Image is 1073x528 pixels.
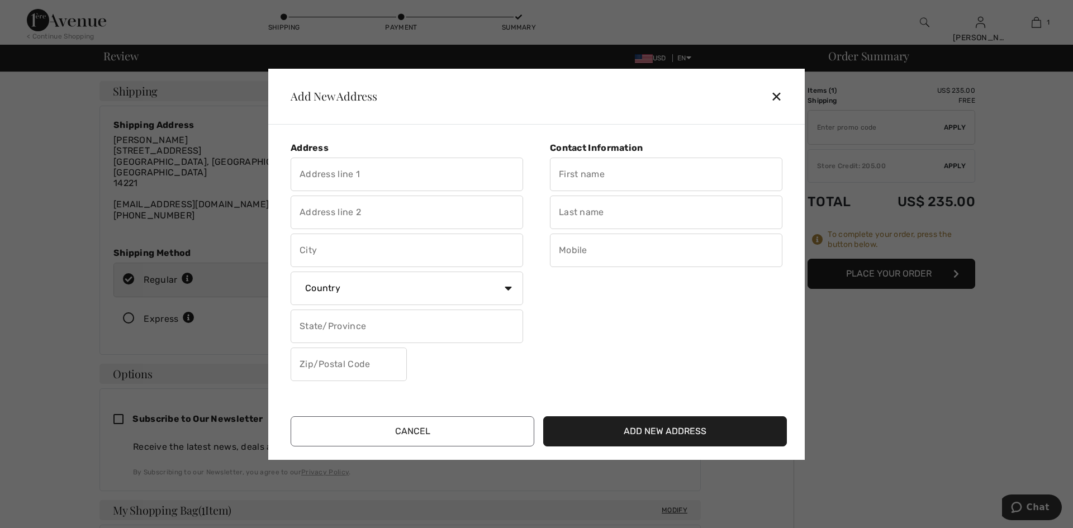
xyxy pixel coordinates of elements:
input: First name [550,158,782,191]
input: State/Province [291,310,523,343]
div: Add New Address [282,91,377,102]
button: Cancel [291,416,534,446]
input: City [291,234,523,267]
div: Address [291,142,523,153]
input: Address line 1 [291,158,523,191]
button: Add New Address [543,416,787,446]
span: Chat [25,8,48,18]
input: Last name [550,196,782,229]
div: Contact Information [550,142,782,153]
div: ✕ [771,84,791,108]
input: Mobile [550,234,782,267]
input: Address line 2 [291,196,523,229]
input: Zip/Postal Code [291,348,407,381]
